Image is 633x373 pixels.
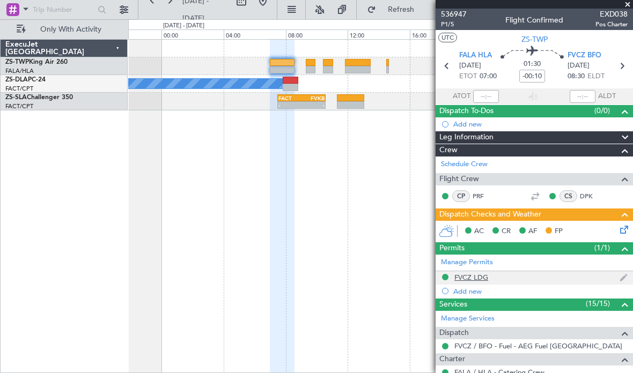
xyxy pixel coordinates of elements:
span: Charter [439,353,465,365]
div: - [301,102,325,108]
div: Flight Confirmed [505,14,563,26]
span: Dispatch Checks and Weather [439,208,541,221]
input: --:-- [473,90,499,103]
span: Only With Activity [28,26,113,33]
a: ZS-TWPKing Air 260 [5,59,68,65]
span: [DATE] [568,61,590,71]
div: 08:00 [286,29,348,39]
div: 20:00 [99,29,161,39]
span: P1/5 [441,20,467,29]
span: Leg Information [439,131,494,144]
button: UTC [438,33,457,42]
a: Manage Permits [441,257,493,268]
input: Trip Number [33,2,94,18]
span: Pos Charter [595,20,628,29]
a: PRF [473,191,497,201]
span: ZS-DLA [5,77,28,83]
div: FACT [278,95,301,101]
div: FVCZ LDG [454,273,488,282]
span: FVCZ BFO [568,50,601,61]
span: 536947 [441,9,467,20]
div: Add new [453,287,628,296]
a: FVCZ / BFO - Fuel - AEG Fuel [GEOGRAPHIC_DATA] [454,341,622,350]
img: edit [620,273,628,282]
span: ZS-TWP [5,59,29,65]
a: ZS-DLAPC-24 [5,77,46,83]
span: 07:00 [480,71,497,82]
div: 12:00 [348,29,410,39]
span: (0/0) [594,105,610,116]
span: ETOT [459,71,477,82]
div: 00:00 [161,29,224,39]
span: AF [528,226,537,237]
span: ZS-TWP [521,34,548,45]
span: Dispatch [439,327,469,339]
a: Manage Services [441,314,495,324]
div: CS [560,190,577,202]
a: FALA/HLA [5,67,34,75]
a: FACT/CPT [5,102,33,110]
span: EXD038 [595,9,628,20]
div: [DATE] - [DATE] [163,21,204,31]
span: [DATE] [459,61,481,71]
span: FALA HLA [459,50,492,61]
button: Only With Activity [12,21,116,38]
a: FACT/CPT [5,85,33,93]
span: Crew [439,144,458,156]
span: CR [502,226,511,237]
span: AC [474,226,484,237]
span: Services [439,299,467,311]
span: ELDT [587,71,605,82]
a: DPK [580,191,604,201]
button: Refresh [362,1,426,18]
span: Refresh [378,6,423,13]
span: 01:30 [524,59,541,70]
div: 16:00 [410,29,472,39]
div: FVKB [301,95,325,101]
span: (15/15) [586,298,610,309]
span: Flight Crew [439,173,479,185]
span: Dispatch To-Dos [439,105,494,117]
span: ZS-SLA [5,94,27,101]
span: (1/1) [594,242,610,253]
span: 08:30 [568,71,585,82]
span: ALDT [598,91,616,102]
div: - [278,102,301,108]
a: ZS-SLAChallenger 350 [5,94,73,101]
span: ATOT [453,91,470,102]
span: Permits [439,242,465,255]
a: Schedule Crew [441,159,488,170]
div: CP [452,190,470,202]
div: 04:00 [224,29,286,39]
span: FP [555,226,563,237]
div: Add new [453,120,628,129]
